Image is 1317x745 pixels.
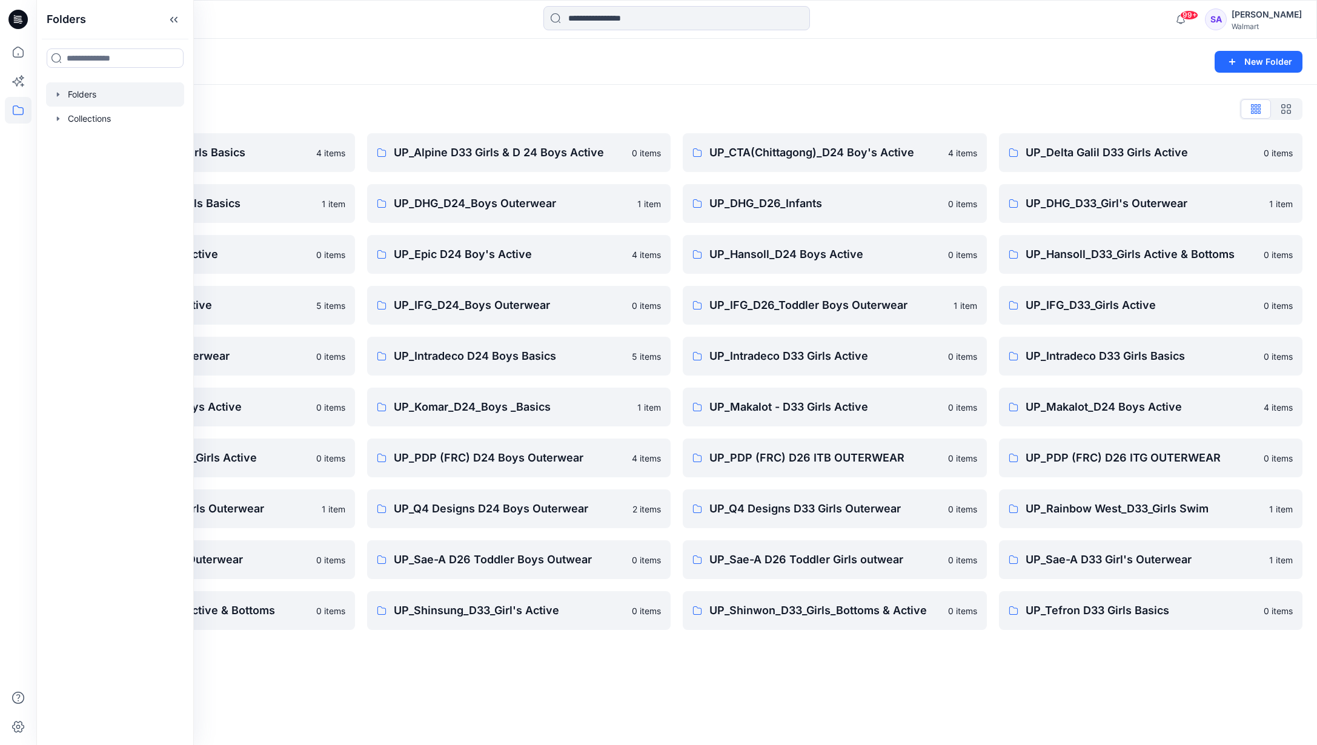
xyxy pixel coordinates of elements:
[683,184,987,223] a: UP_DHG_D26_Infants0 items
[683,591,987,630] a: UP_Shinwon_D33_Girls_Bottoms & Active0 items
[999,489,1303,528] a: UP_Rainbow West_D33_Girls Swim1 item
[51,591,355,630] a: UP_Sae-A D33 Girls Active & Bottoms0 items
[51,184,355,223] a: UP_Delta Galil D33 Girls Basics1 item
[683,540,987,579] a: UP_Sae-A D26 Toddler Girls outwear0 items
[1269,197,1293,210] p: 1 item
[367,591,671,630] a: UP_Shinsung_D33_Girl's Active0 items
[316,248,345,261] p: 0 items
[316,147,345,159] p: 4 items
[367,388,671,426] a: UP_Komar_D24_Boys _Basics1 item
[1264,452,1293,465] p: 0 items
[394,144,625,161] p: UP_Alpine D33 Girls & D 24 Boys Active
[709,144,941,161] p: UP_CTA(Chittagong)_D24 Boy's Active
[999,184,1303,223] a: UP_DHG_D33_Girl's Outerwear1 item
[632,604,661,617] p: 0 items
[51,540,355,579] a: UP_Sae-A D24 Boys Outerwear0 items
[1232,7,1302,22] div: [PERSON_NAME]
[632,503,661,515] p: 2 items
[637,197,661,210] p: 1 item
[683,133,987,172] a: UP_CTA(Chittagong)_D24 Boy's Active4 items
[1215,51,1302,73] button: New Folder
[316,452,345,465] p: 0 items
[632,554,661,566] p: 0 items
[999,540,1303,579] a: UP_Sae-A D33 Girl's Outerwear1 item
[948,503,977,515] p: 0 items
[948,248,977,261] p: 0 items
[1026,297,1257,314] p: UP_IFG_D33_Girls Active
[683,337,987,376] a: UP_Intradeco D33 Girls Active0 items
[51,337,355,376] a: UP_IFG_D33_Girls Outerwear0 items
[394,399,631,416] p: UP_Komar_D24_Boys _Basics
[683,388,987,426] a: UP_Makalot - D33 Girls Active0 items
[1026,399,1257,416] p: UP_Makalot_D24 Boys Active
[1026,602,1257,619] p: UP_Tefron D33 Girls Basics
[1269,503,1293,515] p: 1 item
[999,337,1303,376] a: UP_Intradeco D33 Girls Basics0 items
[948,554,977,566] p: 0 items
[632,452,661,465] p: 4 items
[1264,604,1293,617] p: 0 items
[322,503,345,515] p: 1 item
[999,439,1303,477] a: UP_PDP (FRC) D26 ITG OUTERWEAR0 items
[394,195,631,212] p: UP_DHG_D24_Boys Outerwear
[1264,350,1293,363] p: 0 items
[709,246,941,263] p: UP_Hansoll_D24 Boys Active
[367,337,671,376] a: UP_Intradeco D24 Boys Basics5 items
[316,554,345,566] p: 0 items
[948,350,977,363] p: 0 items
[322,197,345,210] p: 1 item
[1026,195,1262,212] p: UP_DHG_D33_Girl's Outerwear
[1026,348,1257,365] p: UP_Intradeco D33 Girls Basics
[1264,147,1293,159] p: 0 items
[632,248,661,261] p: 4 items
[1269,554,1293,566] p: 1 item
[954,299,977,312] p: 1 item
[709,297,946,314] p: UP_IFG_D26_Toddler Boys Outerwear
[999,286,1303,325] a: UP_IFG_D33_Girls Active0 items
[1264,401,1293,414] p: 4 items
[51,133,355,172] a: UP_ Mas Acme D33 Girls Basics4 items
[709,399,941,416] p: UP_Makalot - D33 Girls Active
[1026,144,1257,161] p: UP_Delta Galil D33 Girls Active
[394,500,626,517] p: UP_Q4 Designs D24 Boys Outerwear
[1026,500,1262,517] p: UP_Rainbow West_D33_Girls Swim
[948,147,977,159] p: 4 items
[367,540,671,579] a: UP_Sae-A D26 Toddler Boys Outwear0 items
[709,500,941,517] p: UP_Q4 Designs D33 Girls Outerwear
[1026,551,1262,568] p: UP_Sae-A D33 Girl's Outerwear
[999,388,1303,426] a: UP_Makalot_D24 Boys Active4 items
[1264,248,1293,261] p: 0 items
[394,551,625,568] p: UP_Sae-A D26 Toddler Boys Outwear
[316,299,345,312] p: 5 items
[51,489,355,528] a: UP_PDP (FRC) D33 Girls Outerwear1 item
[78,195,314,212] p: UP_Delta Galil D33 Girls Basics
[51,286,355,325] a: UP_IFG_D24_Boys Active5 items
[367,439,671,477] a: UP_PDP (FRC) D24 Boys Outerwear4 items
[683,286,987,325] a: UP_IFG_D26_Toddler Boys Outerwear1 item
[632,299,661,312] p: 0 items
[367,489,671,528] a: UP_Q4 Designs D24 Boys Outerwear2 items
[367,133,671,172] a: UP_Alpine D33 Girls & D 24 Boys Active0 items
[999,235,1303,274] a: UP_Hansoll_D33_Girls Active & Bottoms0 items
[51,388,355,426] a: UP_Intradeco_D24 Boys Active0 items
[683,235,987,274] a: UP_Hansoll_D24 Boys Active0 items
[1264,299,1293,312] p: 0 items
[1205,8,1227,30] div: SA
[51,439,355,477] a: UP_Moret Group_D33_Girls Active0 items
[999,133,1303,172] a: UP_Delta Galil D33 Girls Active0 items
[394,348,625,365] p: UP_Intradeco D24 Boys Basics
[1026,449,1257,466] p: UP_PDP (FRC) D26 ITG OUTERWEAR
[709,348,941,365] p: UP_Intradeco D33 Girls Active
[316,604,345,617] p: 0 items
[78,500,314,517] p: UP_PDP (FRC) D33 Girls Outerwear
[1026,246,1257,263] p: UP_Hansoll_D33_Girls Active & Bottoms
[948,452,977,465] p: 0 items
[367,286,671,325] a: UP_IFG_D24_Boys Outerwear0 items
[51,235,355,274] a: UP_Eclat_D33 Girl's Active0 items
[999,591,1303,630] a: UP_Tefron D33 Girls Basics0 items
[367,235,671,274] a: UP_Epic D24 Boy's Active4 items
[394,602,625,619] p: UP_Shinsung_D33_Girl's Active
[948,604,977,617] p: 0 items
[709,449,941,466] p: UP_PDP (FRC) D26 ITB OUTERWEAR
[394,246,625,263] p: UP_Epic D24 Boy's Active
